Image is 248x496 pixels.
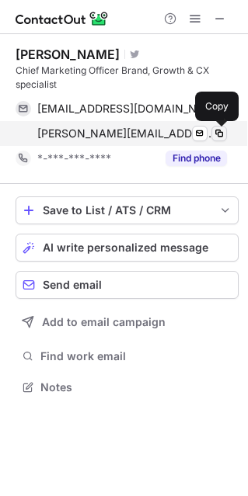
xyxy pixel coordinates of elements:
[37,127,215,140] span: [PERSON_NAME][EMAIL_ADDRESS][PERSON_NAME][DOMAIN_NAME]
[40,380,232,394] span: Notes
[16,47,120,62] div: [PERSON_NAME]
[16,308,239,336] button: Add to email campaign
[37,102,215,116] span: [EMAIL_ADDRESS][DOMAIN_NAME]
[16,271,239,299] button: Send email
[166,151,227,166] button: Reveal Button
[16,345,239,367] button: Find work email
[42,316,166,328] span: Add to email campaign
[40,349,232,363] span: Find work email
[16,9,109,28] img: ContactOut v5.3.10
[43,241,208,254] span: AI write personalized message
[43,279,102,291] span: Send email
[16,234,239,262] button: AI write personalized message
[16,376,239,398] button: Notes
[43,204,211,217] div: Save to List / ATS / CRM
[16,64,239,92] div: Chief Marketing Officer Brand, Growth & CX specialist
[16,196,239,224] button: save-profile-one-click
